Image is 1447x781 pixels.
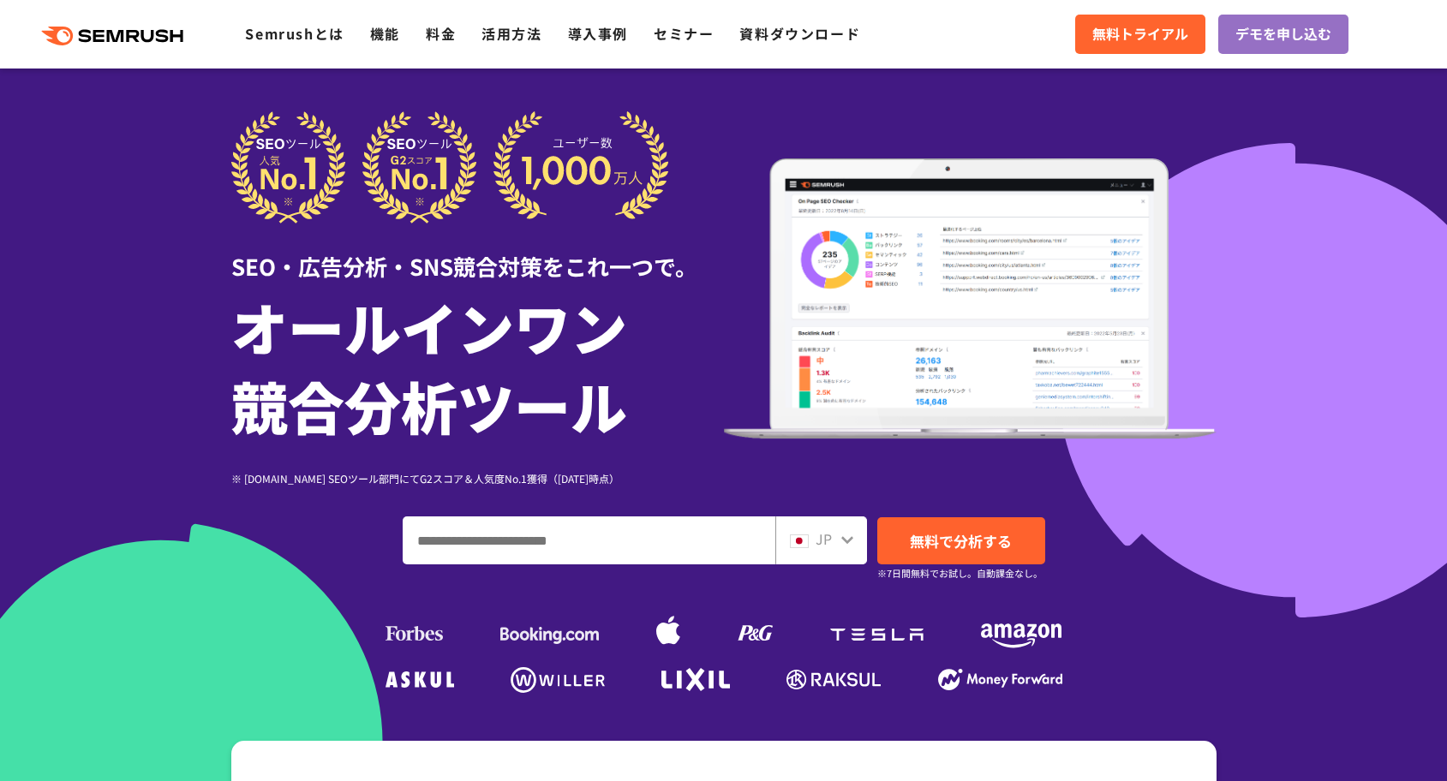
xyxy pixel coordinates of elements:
small: ※7日間無料でお試し。自動課金なし。 [877,565,1043,581]
span: 無料トライアル [1092,23,1188,45]
a: デモを申し込む [1218,15,1348,54]
input: ドメイン、キーワードまたはURLを入力してください [404,517,774,563]
a: 機能 [370,23,400,44]
a: 資料ダウンロード [739,23,860,44]
h1: オールインワン 競合分析ツール [231,287,724,444]
a: 料金 [426,23,456,44]
a: 活用方法 [481,23,541,44]
span: 無料で分析する [910,530,1012,551]
span: JP [816,528,832,549]
a: 導入事例 [568,23,628,44]
a: セミナー [654,23,714,44]
a: 無料で分析する [877,517,1045,564]
div: ※ [DOMAIN_NAME] SEOツール部門にてG2スコア＆人気度No.1獲得（[DATE]時点） [231,470,724,486]
a: Semrushとは [245,23,344,44]
span: デモを申し込む [1235,23,1331,45]
div: SEO・広告分析・SNS競合対策をこれ一つで。 [231,224,724,283]
a: 無料トライアル [1075,15,1205,54]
